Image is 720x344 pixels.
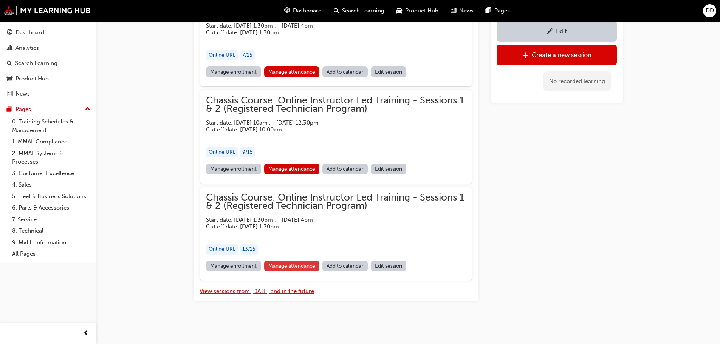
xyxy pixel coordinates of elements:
[284,6,290,15] span: guage-icon
[703,4,716,17] button: DD
[9,148,93,168] a: 2. MMAL Systems & Processes
[328,3,390,19] a: search-iconSearch Learning
[206,223,454,230] h5: Cut off date: [DATE] 1:30pm
[206,164,261,174] a: Manage enrollment
[543,71,611,91] div: No recorded learning
[342,6,384,15] span: Search Learning
[3,102,93,116] button: Pages
[3,87,93,101] a: News
[206,216,454,223] h5: Start date: [DATE] 1:30pm , - [DATE] 4pm
[15,44,39,52] div: Analytics
[390,3,444,19] a: car-iconProduct Hub
[206,193,466,210] span: Chassis Course: Online Instructor Led Training - Sessions 1 & 2 (Registered Technician Program)
[7,106,12,113] span: pages-icon
[486,6,491,15] span: pages-icon
[264,66,320,77] a: Manage attendance
[7,29,12,36] span: guage-icon
[9,168,93,179] a: 3. Customer Excellence
[3,24,93,102] button: DashboardAnalyticsSearch LearningProduct HubNews
[3,72,93,86] a: Product Hub
[459,6,474,15] span: News
[206,96,466,177] button: Chassis Course: Online Instructor Led Training - Sessions 1 & 2 (Registered Technician Program)St...
[206,261,261,271] a: Manage enrollment
[480,3,516,19] a: pages-iconPages
[206,96,466,113] span: Chassis Course: Online Instructor Led Training - Sessions 1 & 2 (Registered Technician Program)
[371,164,407,174] a: Edit session
[206,29,454,36] h5: Cut off date: [DATE] 1:30pm
[451,6,456,15] span: news-icon
[497,20,617,41] a: Edit
[85,104,90,114] span: up-icon
[206,244,238,255] div: Online URL
[9,237,93,248] a: 9. MyLH Information
[15,89,30,98] div: News
[522,52,529,59] span: plus-icon
[293,6,322,15] span: Dashboard
[9,214,93,225] a: 7. Service
[494,6,510,15] span: Pages
[322,261,368,271] a: Add to calendar
[532,51,591,59] div: Create a new session
[9,225,93,237] a: 8. Technical
[706,6,714,15] span: DD
[240,50,255,60] div: 7 / 15
[7,60,12,67] span: search-icon
[15,74,49,83] div: Product Hub
[206,22,454,29] h5: Start date: [DATE] 1:30pm , - [DATE] 4pm
[322,66,368,77] a: Add to calendar
[444,3,480,19] a: news-iconNews
[371,66,407,77] a: Edit session
[371,261,407,271] a: Edit session
[206,147,238,157] div: Online URL
[206,119,454,126] h5: Start date: [DATE] 10am , - [DATE] 12:30pm
[322,164,368,174] a: Add to calendar
[3,26,93,40] a: Dashboard
[9,191,93,202] a: 5. Fleet & Business Solutions
[9,202,93,214] a: 6. Parts & Accessories
[3,41,93,55] a: Analytics
[7,76,12,82] span: car-icon
[15,105,31,114] div: Pages
[264,261,320,271] a: Manage attendance
[4,6,91,15] img: mmal
[7,91,12,97] span: news-icon
[200,287,314,296] button: View sessions from [DATE] and in the future
[9,179,93,191] a: 4. Sales
[334,6,339,15] span: search-icon
[240,147,255,157] div: 9 / 15
[556,27,567,35] div: Edit
[83,329,89,338] span: prev-icon
[206,193,466,275] button: Chassis Course: Online Instructor Led Training - Sessions 1 & 2 (Registered Technician Program)St...
[278,3,328,19] a: guage-iconDashboard
[9,248,93,260] a: All Pages
[264,164,320,174] a: Manage attendance
[206,126,454,133] h5: Cut off date: [DATE] 10:00am
[3,56,93,70] a: Search Learning
[240,244,258,255] div: 13 / 15
[396,6,402,15] span: car-icon
[7,45,12,52] span: chart-icon
[206,50,238,60] div: Online URL
[9,116,93,136] a: 0. Training Schedules & Management
[15,28,44,37] div: Dashboard
[15,59,57,68] div: Search Learning
[547,28,553,35] span: pencil-icon
[497,44,617,65] a: Create a new session
[405,6,438,15] span: Product Hub
[206,66,261,77] a: Manage enrollment
[9,136,93,148] a: 1. MMAL Compliance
